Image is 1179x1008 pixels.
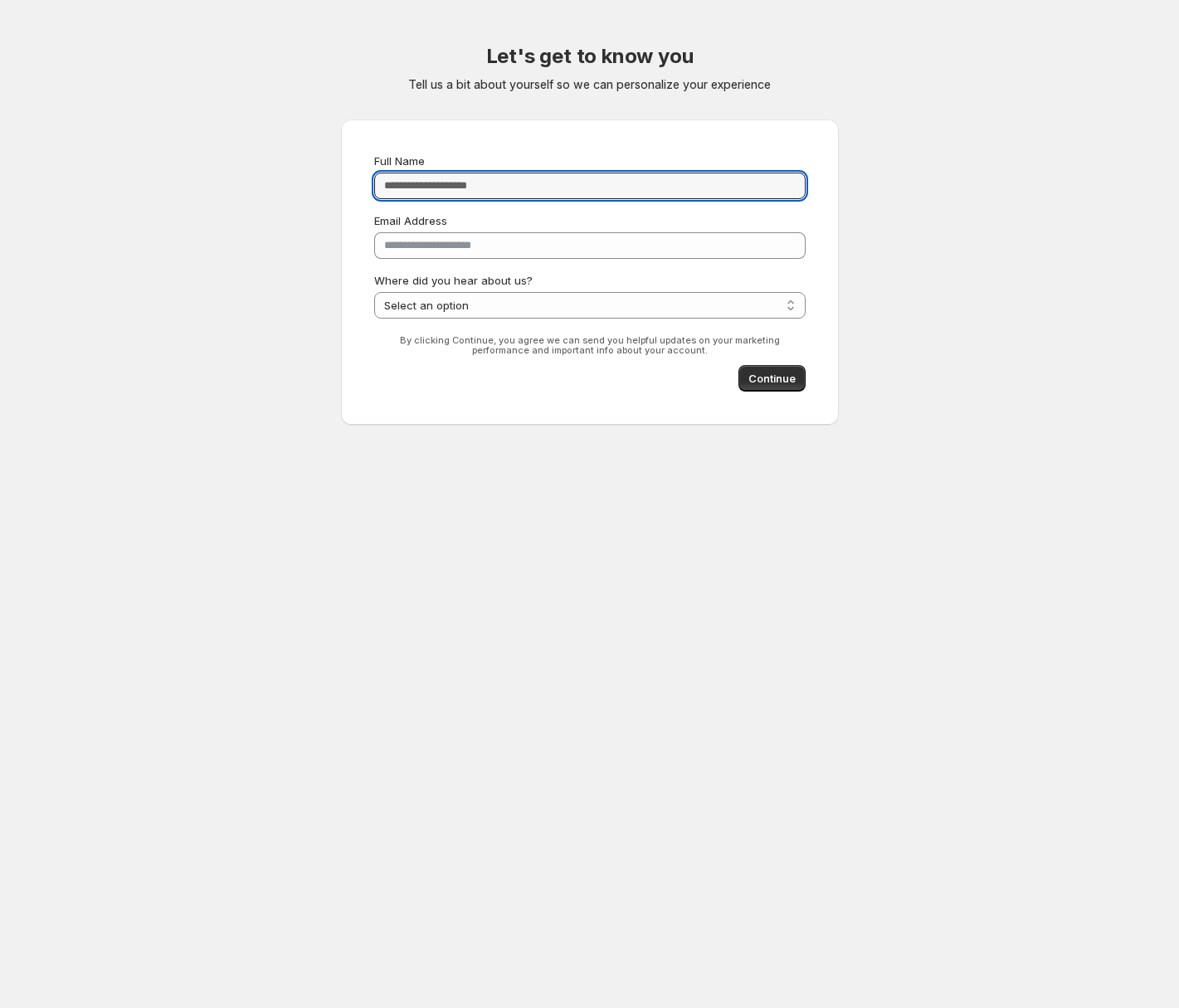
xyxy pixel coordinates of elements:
[374,214,447,227] span: Email Address
[408,76,771,93] p: Tell us a bit about yourself so we can personalize your experience
[486,43,694,70] h2: Let's get to know you
[738,365,806,392] button: Continue
[374,274,533,287] span: Where did you hear about us?
[748,370,796,387] span: Continue
[374,335,806,355] p: By clicking Continue, you agree we can send you helpful updates on your marketing performance and...
[374,154,425,168] span: Full Name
